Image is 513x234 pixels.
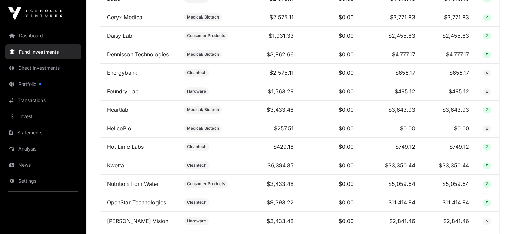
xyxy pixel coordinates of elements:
[107,125,131,132] a: HelicoBio
[187,144,206,149] span: Cleantech
[301,175,361,193] td: $0.00
[422,27,476,45] td: $2,455.83
[301,82,361,101] td: $0.00
[236,101,301,119] td: $3,433.48
[361,64,422,82] td: $656.17
[5,77,81,92] a: Portfolio
[361,175,422,193] td: $5,059.64
[479,202,513,234] iframe: Chat Widget
[361,138,422,156] td: $749.12
[301,101,361,119] td: $0.00
[236,193,301,212] td: $9,393.22
[301,8,361,27] td: $0.00
[236,212,301,230] td: $3,433.48
[361,119,422,138] td: $0.00
[361,193,422,212] td: $11,414.84
[361,101,422,119] td: $3,643.93
[107,106,129,113] a: Heartlab
[236,175,301,193] td: $3,433.48
[187,200,206,205] span: Cleantech
[107,88,139,95] a: Foundry Lab
[422,119,476,138] td: $0.00
[187,126,219,131] span: Medical/ Biotech
[5,174,81,189] a: Settings
[422,45,476,64] td: $4,777.17
[5,125,81,140] a: Statements
[107,199,166,206] a: OpenStar Technologies
[422,138,476,156] td: $749.12
[187,52,219,57] span: Medical/ Biotech
[187,218,206,224] span: Hardware
[301,27,361,45] td: $0.00
[236,27,301,45] td: $1,931.33
[422,8,476,27] td: $3,771.83
[8,7,62,20] img: Icehouse Ventures Logo
[236,156,301,175] td: $6,394.85
[301,119,361,138] td: $0.00
[236,8,301,27] td: $2,575.11
[187,14,219,20] span: Medical/ Biotech
[301,45,361,64] td: $0.00
[301,212,361,230] td: $0.00
[107,162,124,169] a: Kwetta
[107,14,144,21] a: Ceryx Medical
[107,180,159,187] a: Nutrition from Water
[5,109,81,124] a: Invest
[422,212,476,230] td: $2,841.46
[301,64,361,82] td: $0.00
[187,163,206,168] span: Cleantech
[361,8,422,27] td: $3,771.83
[361,156,422,175] td: $33,350.44
[301,138,361,156] td: $0.00
[5,61,81,75] a: Direct Investments
[422,64,476,82] td: $656.17
[361,27,422,45] td: $2,455.83
[187,33,225,38] span: Consumer Products
[236,45,301,64] td: $3,862.66
[107,69,137,76] a: Energybank
[301,193,361,212] td: $0.00
[5,141,81,156] a: Analysis
[422,156,476,175] td: $33,350.44
[5,93,81,108] a: Transactions
[107,51,169,58] a: Dennisson Technologies
[422,193,476,212] td: $11,414.84
[361,45,422,64] td: $4,777.17
[236,119,301,138] td: $257.51
[236,82,301,101] td: $1,563.29
[361,82,422,101] td: $495.12
[236,138,301,156] td: $429.18
[422,175,476,193] td: $5,059.64
[187,89,206,94] span: Hardware
[361,212,422,230] td: $2,841.46
[422,82,476,101] td: $495.12
[5,44,81,59] a: Fund Investments
[187,181,225,187] span: Consumer Products
[107,218,168,224] a: [PERSON_NAME] Vision
[187,107,219,112] span: Medical/ Biotech
[236,64,301,82] td: $2,575.11
[107,143,144,150] a: Hot Lime Labs
[5,158,81,172] a: News
[5,28,81,43] a: Dashboard
[187,70,206,75] span: Cleantech
[107,32,132,39] a: Daisy Lab
[422,101,476,119] td: $3,643.93
[301,156,361,175] td: $0.00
